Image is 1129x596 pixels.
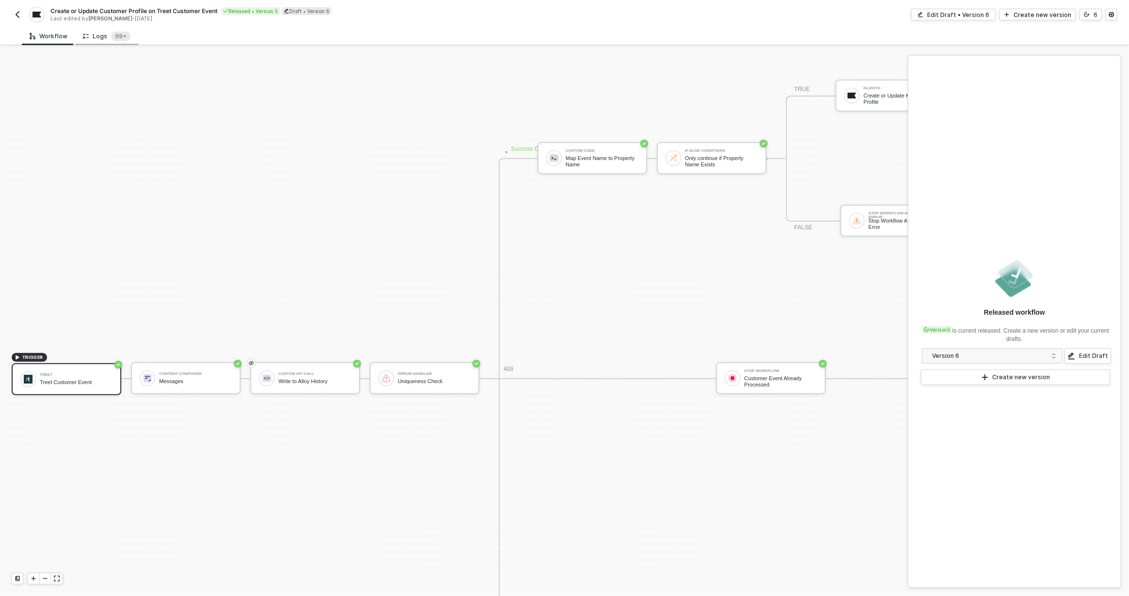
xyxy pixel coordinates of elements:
[819,360,827,368] span: icon-success-page
[981,373,989,381] span: icon-play
[669,154,678,162] img: icon
[1067,352,1075,360] span: icon-edit
[760,140,768,147] span: icon-success-page
[794,223,812,232] div: FALSE
[12,9,23,20] button: back
[262,374,271,383] img: icon
[993,373,1050,381] div: Create new version
[248,359,254,367] span: eye-invisible
[14,11,21,18] img: back
[924,327,930,333] span: icon-versioning
[88,15,132,22] span: [PERSON_NAME]
[42,576,48,581] span: icon-minus
[22,354,43,361] span: TRIGGER
[566,149,638,153] div: Custom Code
[932,351,1046,361] div: Version 6
[30,32,67,40] div: Workflow
[993,257,1036,300] img: released.png
[920,321,1109,343] div: is current released. Create a new version or edit your current drafts.
[31,576,36,581] span: icon-play
[234,360,242,368] span: icon-success-page
[1079,352,1108,360] div: Edit Draft
[111,32,131,41] sup: 11176
[685,149,758,153] div: If-Else Conditions
[40,373,113,377] div: Treet
[1084,12,1090,17] span: icon-versioning
[1064,348,1111,364] button: Edit Draft
[917,12,923,17] span: icon-edit
[728,374,737,383] img: icon
[864,93,936,105] div: Create or Update Klaviyo Profile
[550,154,558,162] img: icon
[83,32,131,41] div: Logs
[159,378,232,385] div: Messages
[848,91,856,100] img: icon
[398,372,471,376] div: Error handler
[353,360,361,368] span: icon-success-page
[1014,11,1071,19] div: Create new version
[40,379,113,386] div: Treet Customer Event
[999,9,1076,20] button: Create new version
[744,369,817,373] div: Stop Workflow
[278,372,351,376] div: Custom API Call
[278,378,351,385] div: Write to Alloy History
[15,354,20,360] span: icon-play
[911,9,996,20] button: Edit Draft • Version 6
[24,375,33,384] img: icon
[1109,12,1114,17] span: icon-settings
[504,145,562,166] div: Success Catchall
[984,307,1045,317] div: Released workflow
[1094,11,1097,19] div: 6
[744,375,817,387] div: Customer Event Already Processed
[504,365,562,374] div: 409
[50,15,564,22] div: Last edited by - [DATE]
[221,7,280,15] div: Released • Version 5
[640,140,648,147] span: icon-success-page
[922,326,952,334] div: Version 5
[794,85,810,94] div: TRUE
[50,7,217,15] span: Create or Update Customer Profile on Treet Customer Event
[852,216,861,225] img: icon
[1004,12,1010,17] span: icon-play
[868,218,941,230] div: Stop Workflow And Throw Error
[282,7,331,15] div: Draft • Version 6
[1080,9,1102,20] button: 6
[143,374,152,383] img: icon
[54,576,60,581] span: icon-expand
[159,372,232,376] div: Content Composer
[868,211,941,215] div: Stop Workflow And Throw Error
[33,10,41,19] img: integration-icon
[382,374,391,383] img: icon
[864,86,936,90] div: Klaviyo
[473,360,480,368] span: icon-success-page
[685,155,758,167] div: Only continue if Property Name Exists
[927,11,989,19] div: Edit Draft • Version 6
[284,8,289,14] span: icon-edit
[504,136,509,166] span: ·
[921,370,1110,385] button: Create new version
[566,155,638,167] div: Map Event Name to Property Name
[398,378,471,385] div: Uniqueness Check
[115,361,122,369] span: icon-success-page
